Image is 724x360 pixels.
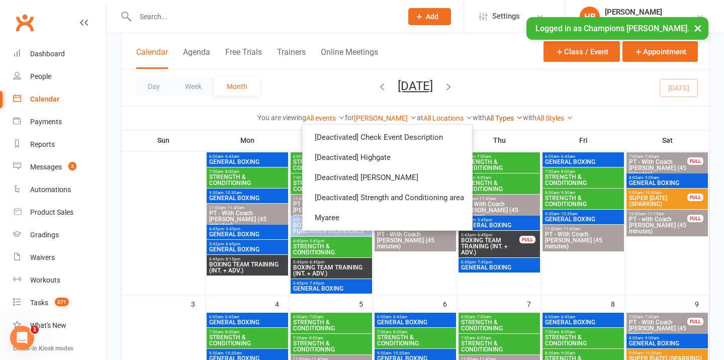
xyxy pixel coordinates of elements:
span: 4:45pm [461,218,538,222]
a: Product Sales [13,201,106,224]
span: 7:00am [628,154,688,159]
span: - 6:45am [223,154,239,159]
a: Myaree [303,208,472,228]
span: GENERAL BOXING [461,264,538,271]
span: STRENGTH & CONDITIONING [377,334,454,346]
a: [Deactivated] [PERSON_NAME] [303,167,472,188]
span: 9:30am [209,351,286,355]
button: Month [214,77,260,96]
span: PT - With Coach [PERSON_NAME] (45 minutes) [293,201,352,219]
span: STRENGTH & CONDITIONING [293,319,370,331]
span: PT - With Coach [PERSON_NAME] (45 minutes) [377,231,454,249]
span: - 6:45pm [224,242,240,246]
div: Tasks [30,299,48,307]
span: GENERAL BOXING [545,319,622,325]
div: Payments [30,118,62,126]
span: BOXING TEAM TRAINING (INT. + ADV.) [461,237,520,255]
button: Appointment [622,41,698,62]
div: 6 [443,295,457,312]
span: 10:30am [628,212,688,216]
span: 8:30am [545,351,622,355]
span: - 7:45pm [476,260,492,264]
span: - 6:45am [559,154,575,159]
span: GENERAL BOXING [628,180,706,186]
div: People [30,72,51,80]
strong: at [417,114,423,122]
span: GENERAL BOXING [545,159,622,165]
span: STRENGTH & CONDITIONING [293,180,370,192]
span: PT - With Coach [PERSON_NAME] (45 minutes) [628,159,688,177]
strong: for [345,114,354,122]
span: GENERAL BOXING [209,246,286,252]
span: GENERAL BOXING [209,231,286,237]
a: People [13,65,106,88]
span: - 6:45am [223,315,239,319]
div: Gradings [30,231,59,239]
span: - 10:30am [643,351,662,355]
div: 8 [611,295,625,312]
span: GENERAL BOXING [461,222,538,228]
input: Search... [132,10,395,24]
div: 7 [527,295,541,312]
span: 7:00am [461,175,538,180]
div: Champions [PERSON_NAME] [605,17,696,26]
span: 1 [31,326,39,334]
span: BOXING TEAM TRAINING (INT. + ADV.) [209,261,286,274]
button: Week [172,77,214,96]
span: 9:00am [628,191,688,195]
span: 7:00am [293,336,370,340]
span: - 5:45pm [308,239,324,243]
button: Online Meetings [321,47,378,69]
span: 11:00am [461,197,538,201]
a: All Locations [423,114,473,122]
strong: with [523,114,536,122]
th: Fri [541,130,625,151]
button: [DATE] [398,79,433,93]
div: FULL [519,236,535,243]
span: STRENGTH & CONDITIONING [461,340,538,352]
a: Reports [13,133,106,156]
span: - 5:45pm [476,218,492,222]
span: STRENGTH & CONDITIONING [209,174,286,186]
span: STRENGTH & CONDITIONING [293,243,370,255]
div: FULL [687,215,703,222]
span: - 7:45am [643,315,659,319]
span: - 10:30am [391,351,410,355]
span: 7:00am [293,175,370,180]
div: Messages [30,163,62,171]
span: 6:45pm [461,260,538,264]
strong: You are viewing [257,114,306,122]
span: 4:45pm [293,239,370,243]
span: 6:00am [461,315,538,319]
div: Workouts [30,276,60,284]
span: 9:30am [377,351,454,355]
div: FULL [687,318,703,325]
button: × [689,17,707,39]
div: 9 [695,295,709,312]
div: Dashboard [30,50,65,58]
span: - 8:00am [475,175,491,180]
span: PT - With Coach [PERSON_NAME] (45 minutes) [628,319,688,337]
a: What's New [13,314,106,337]
span: 11:00am [293,197,352,201]
a: Workouts [13,269,106,292]
span: - 9:30am [559,191,575,195]
a: Tasks 271 [13,292,106,314]
a: Clubworx [12,10,37,35]
span: - 6:45pm [476,233,492,237]
span: 7:00am [209,169,286,174]
span: - 6:45am [391,315,407,319]
span: 7:00am [461,336,538,340]
th: Tue [290,130,374,151]
span: GENERAL BOXING [545,216,622,222]
span: STRENGTH & CONDITIONING [545,334,622,346]
a: All events [306,114,345,122]
span: GENERAL BOXING [209,319,286,325]
span: 11:00am [209,206,286,210]
th: Mon [206,130,290,151]
span: GENERAL BOXING [209,195,286,201]
button: Free Trials [225,47,262,69]
span: 6:00am [545,315,622,319]
a: [Deactivated] Highgate [303,147,472,167]
a: All Styles [536,114,573,122]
